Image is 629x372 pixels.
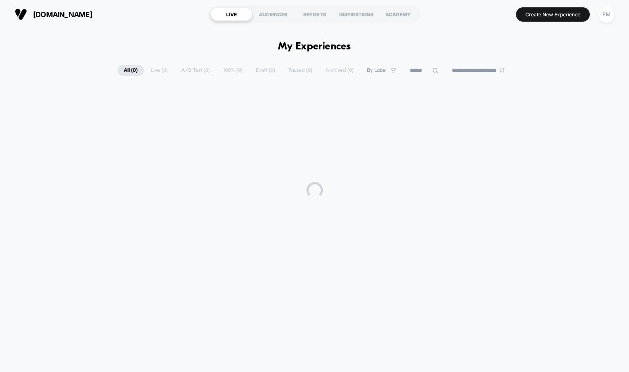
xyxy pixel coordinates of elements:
button: [DOMAIN_NAME] [12,8,95,21]
img: Visually logo [15,8,27,20]
span: All ( 0 ) [118,65,144,76]
img: end [500,68,505,73]
div: ACADEMY [377,8,419,21]
div: AUDIENCES [252,8,294,21]
span: By Label [367,67,387,74]
button: Create New Experience [516,7,590,22]
h1: My Experiences [278,41,351,53]
div: EM [598,7,614,22]
div: LIVE [211,8,252,21]
button: EM [596,6,617,23]
div: INSPIRATIONS [336,8,377,21]
span: [DOMAIN_NAME] [33,10,92,19]
div: REPORTS [294,8,336,21]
